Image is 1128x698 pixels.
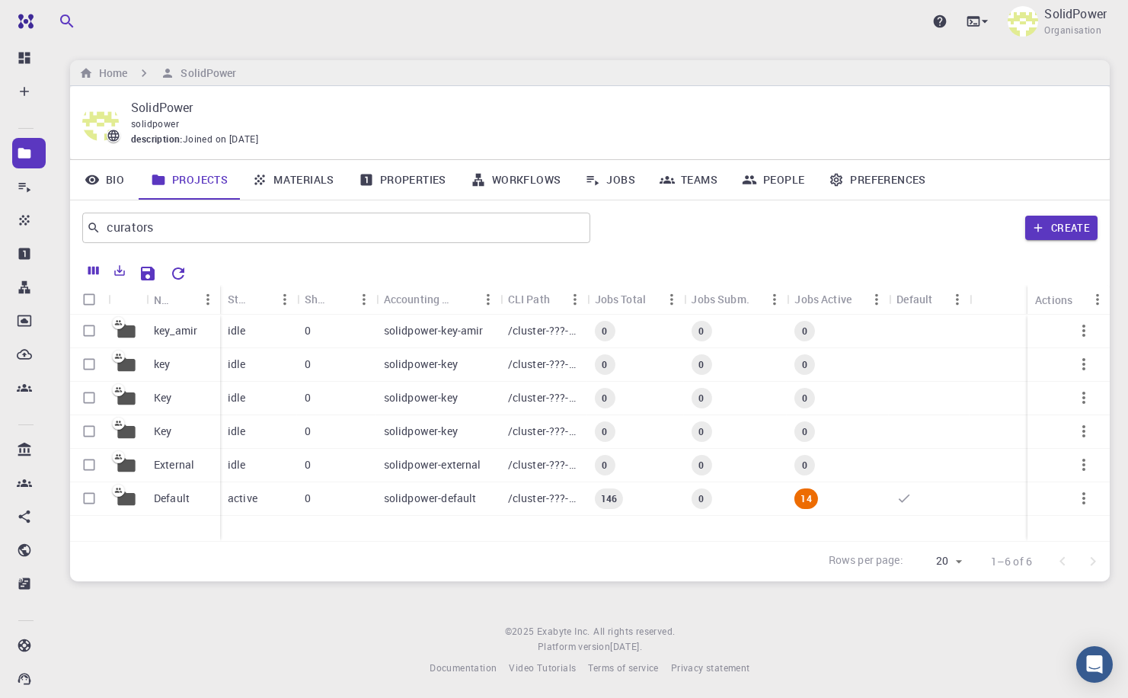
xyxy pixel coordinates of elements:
p: idle [228,390,246,405]
span: 146 [595,492,623,505]
a: Materials [240,160,347,200]
p: active [228,491,257,506]
p: SolidPower [1044,5,1107,23]
span: 0 [692,425,710,438]
a: People [730,160,816,200]
p: /cluster-???-share/groups/solidpower/solidpower-key [508,424,580,439]
a: Jobs [573,160,647,200]
span: Privacy statement [671,661,750,674]
span: 0 [692,392,710,405]
p: 0 [305,323,311,338]
a: Projects [139,160,240,200]
div: Icon [108,285,146,315]
p: /cluster-???-share/groups/solidpower/solidpower-key [508,357,580,372]
button: Menu [762,287,787,312]
p: solidpower-key [384,357,458,372]
p: Rows per page: [829,552,903,570]
span: 0 [692,358,710,371]
button: Menu [659,287,683,312]
p: solidpower-external [384,457,481,472]
span: 0 [596,392,613,405]
div: Jobs Total [595,284,647,314]
p: /cluster-???-share/groups/solidpower/solidpower-key-amir [508,323,580,338]
p: solidpower-key-amir [384,323,484,338]
p: idle [228,323,246,338]
button: Sort [452,287,476,312]
a: Properties [347,160,459,200]
p: idle [228,424,246,439]
p: /cluster-???-share/groups/solidpower/solidpower-external [508,457,580,472]
p: solidpower-default [384,491,477,506]
div: Accounting slug [384,284,452,314]
p: solidpower-key [384,390,458,405]
p: SolidPower [131,98,1085,117]
p: key [154,357,170,372]
button: Menu [352,287,376,312]
span: 0 [692,459,710,472]
a: Terms of service [588,661,658,676]
button: Export [107,258,133,283]
a: Preferences [816,160,938,200]
button: Menu [563,287,587,312]
div: Jobs Subm. [691,284,749,314]
div: Default [889,284,970,314]
span: Joined on [DATE] [183,132,258,147]
a: Teams [647,160,730,200]
p: Key [154,424,171,439]
nav: breadcrumb [76,65,239,82]
span: solidpower [131,117,179,130]
button: Menu [196,287,220,312]
div: Jobs Total [587,284,684,314]
span: All rights reserved. [593,624,675,639]
p: External [154,457,194,472]
button: Sort [171,287,196,312]
div: Accounting slug [376,284,500,314]
div: Jobs Active [794,284,852,314]
span: 0 [692,325,710,338]
button: Save Explorer Settings [133,258,163,289]
div: Name [154,285,171,315]
p: Key [154,390,171,405]
span: Video Tutorials [509,661,576,674]
button: Reset Explorer Settings [163,258,193,289]
span: © 2025 [505,624,537,639]
span: 0 [596,325,613,338]
button: Columns [81,258,107,283]
span: 14 [794,492,817,505]
img: SolidPower [1008,6,1038,37]
div: Jobs Subm. [683,284,787,314]
span: 0 [692,492,710,505]
button: Menu [945,287,970,312]
p: 1–6 of 6 [991,554,1032,569]
p: /cluster-???-share/groups/solidpower/solidpower-default [508,491,580,506]
p: idle [228,457,246,472]
p: 0 [305,390,311,405]
div: Actions [1035,285,1072,315]
span: Support [32,11,87,24]
div: Shared [305,284,328,314]
div: CLI Path [500,284,587,314]
span: 0 [596,425,613,438]
p: idle [228,357,246,372]
span: Terms of service [588,661,658,674]
a: Bio [70,160,139,200]
a: Video Tutorials [509,661,576,676]
span: 0 [596,358,613,371]
a: Workflows [459,160,574,200]
a: Exabyte Inc. [537,624,590,639]
div: CLI Path [508,284,550,314]
div: Actions [1027,285,1110,315]
span: Exabyte Inc. [537,625,590,637]
div: Status [228,284,248,314]
a: Documentation [430,661,497,676]
div: Name [146,285,220,315]
p: 0 [305,424,311,439]
div: Open Intercom Messenger [1076,646,1113,683]
span: 0 [796,392,813,405]
div: Default [896,284,932,314]
h6: Home [93,65,127,82]
p: solidpower-key [384,424,458,439]
img: logo [12,14,34,29]
p: 0 [305,491,311,506]
p: 0 [305,457,311,472]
